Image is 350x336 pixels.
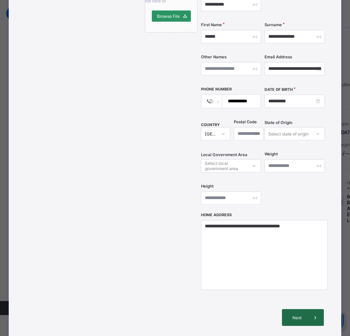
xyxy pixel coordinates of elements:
label: Home Address [201,213,232,217]
label: Height [201,184,214,189]
div: Select local government area [205,159,247,173]
label: Postal Code [234,119,257,124]
span: Browse File [157,14,180,19]
label: Email Address [265,54,292,59]
label: Phone Number [201,87,232,92]
span: Local Government Area [201,152,247,157]
label: Other Names [201,54,226,59]
label: First Name [201,22,222,27]
span: COUNTRY [201,123,220,127]
div: [GEOGRAPHIC_DATA] [205,131,218,137]
label: Date of Birth [265,87,293,92]
label: Weight [265,152,278,156]
span: Next [287,315,307,320]
span: State of Origin [265,120,292,125]
div: Select state of origin [268,127,308,140]
label: Surname [265,22,282,27]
